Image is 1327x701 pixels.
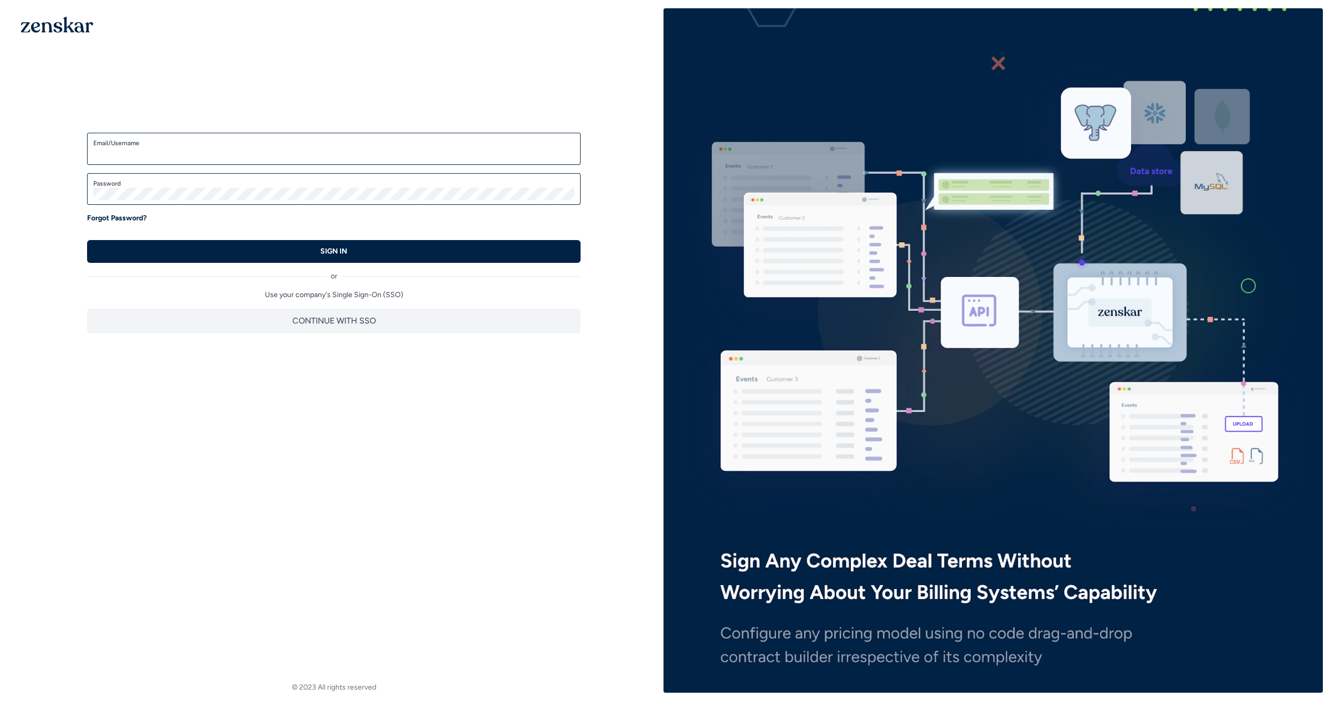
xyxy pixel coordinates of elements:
label: Email/Username [93,139,574,147]
div: or [87,263,581,282]
img: 1OGAJ2xQqyY4LXKgY66KYq0eOWRCkrZdAb3gUhuVAqdWPZE9SRJmCz+oDMSn4zDLXe31Ii730ItAGKgCKgCCgCikA4Av8PJUP... [21,17,93,33]
p: SIGN IN [320,246,347,257]
button: CONTINUE WITH SSO [87,309,581,333]
footer: © 2023 All rights reserved [4,682,663,693]
a: Forgot Password? [87,213,147,223]
label: Password [93,179,574,188]
button: SIGN IN [87,240,581,263]
p: Use your company's Single Sign-On (SSO) [87,290,581,300]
